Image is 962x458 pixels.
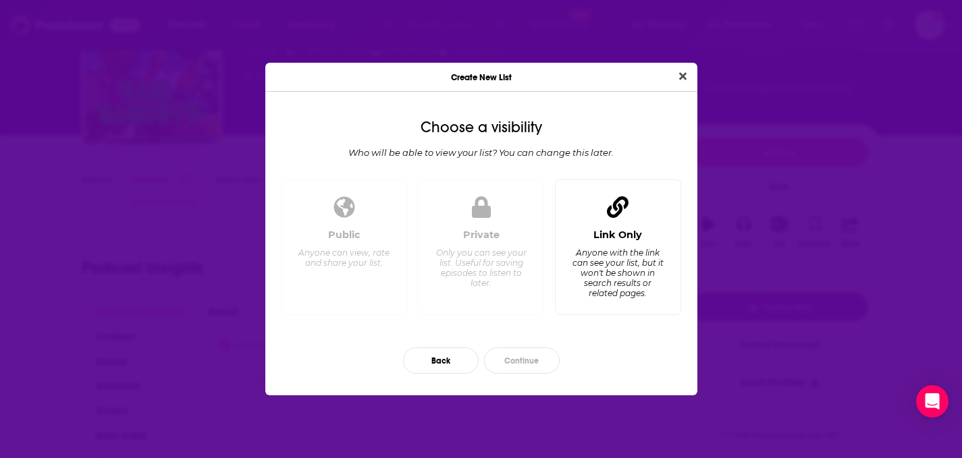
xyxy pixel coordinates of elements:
div: Link Only [593,229,642,241]
div: Create New List [265,63,697,92]
button: Continue [484,347,560,374]
div: Choose a visibility [276,119,687,136]
div: Open Intercom Messenger [916,385,948,418]
button: Back [403,347,479,374]
div: Only you can see your list. Useful for saving episodes to listen to later. [435,248,527,288]
div: Who will be able to view your list? You can change this later. [276,147,687,158]
div: Private [463,229,500,241]
div: Anyone can view, rate and share your list. [298,248,390,268]
div: Public [328,229,360,241]
div: Anyone with the link can see your list, but it won't be shown in search results or related pages. [571,248,664,298]
button: Close [674,68,692,85]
